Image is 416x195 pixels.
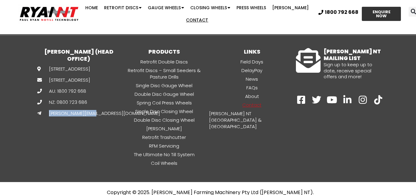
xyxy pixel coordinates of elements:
a: Contact [208,101,296,108]
a: Retrofit Trashcutter [120,134,208,141]
a: Double Disc Gauge Wheel [120,91,208,98]
a: ENQUIRE NOW [362,7,401,21]
a: Single Disc Gauge Wheel [120,82,208,89]
a: NZ: 0800 723 686 [37,99,83,105]
a: The Ultimate No Till System [120,151,208,158]
a: News [208,75,296,83]
a: Spring Coil Press Wheels [120,99,208,106]
span: [STREET_ADDRESS] [47,66,90,72]
a: [PERSON_NAME][EMAIL_ADDRESS][DOMAIN_NAME] [37,110,83,116]
a: Contact [183,14,211,26]
span: [PERSON_NAME][EMAIL_ADDRESS][DOMAIN_NAME] [47,110,160,116]
a: RYAN NT MAILING LIST [296,48,321,73]
a: RFM Servicing [120,142,208,149]
a: DelayPay [208,67,296,74]
a: [PERSON_NAME] [120,125,208,132]
a: Closing Wheels [187,2,233,14]
nav: Menu [208,58,296,130]
a: Double Disc Closing Wheel [120,116,208,124]
a: Press Wheels [233,2,269,14]
h3: PRODUCTS [120,48,208,55]
span: AU: 1800 792 668 [47,88,86,94]
a: [STREET_ADDRESS] [37,66,83,72]
a: Coil Wheels [120,160,208,167]
a: FAQs [208,84,296,91]
a: [PERSON_NAME] NT [GEOGRAPHIC_DATA] & [GEOGRAPHIC_DATA] [208,110,296,130]
h3: LINKS [208,48,296,55]
a: About [208,93,296,100]
span: [STREET_ADDRESS] [47,77,90,83]
span: Sign up to keep up to date, receive special offers and more! [324,61,372,80]
a: Retrofit Discs – Small Seeders & Pasture Drills [120,67,208,80]
a: [STREET_ADDRESS] [37,77,83,83]
nav: Menu [120,58,208,167]
a: [PERSON_NAME] NT MAILING LIST [324,48,381,62]
h3: [PERSON_NAME] (HEAD OFFICE) [37,48,120,63]
span: 1800 792 668 [325,10,358,15]
a: Home [82,2,101,14]
a: Retrofit Discs [101,2,145,14]
a: [PERSON_NAME] [269,2,312,14]
img: Ryan NT logo [18,4,80,23]
a: Gauge Wheels [145,2,187,14]
nav: Menu [81,2,314,26]
a: Field Days [208,58,296,65]
a: Retrofit Double Discs [120,58,208,65]
span: NZ: 0800 723 686 [47,99,87,105]
a: AU: 1800 792 668 [37,88,83,94]
a: Single Disc Closing Wheel [120,108,208,115]
a: 1800 792 668 [318,10,358,15]
span: ENQUIRE NOW [367,10,396,18]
